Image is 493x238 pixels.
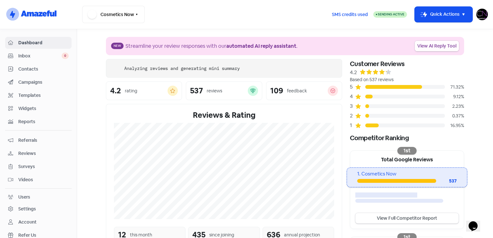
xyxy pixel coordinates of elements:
div: Customer Reviews [350,59,464,69]
span: Inbox [18,53,62,59]
div: Competitor Ranking [350,133,464,143]
div: 9.12% [445,93,464,100]
a: Settings [5,203,72,215]
div: feedback [287,88,307,94]
div: Total Google Reviews [350,151,464,167]
a: Inbox 0 [5,50,72,62]
span: Videos [18,176,69,183]
span: Dashboard [18,39,69,46]
span: 0 [62,53,69,59]
div: 109 [270,87,283,95]
div: Users [18,194,30,200]
a: 537reviews [186,81,262,100]
a: Surveys [5,161,72,173]
div: Account [18,219,37,225]
a: Campaigns [5,76,72,88]
div: 1st [397,147,417,155]
div: 2.23% [445,103,464,110]
div: 4 [350,93,355,100]
a: Users [5,191,72,203]
iframe: chat widget [466,212,487,232]
a: 109feedback [266,81,342,100]
span: Campaigns [18,79,69,86]
a: Sending Active [373,11,407,18]
div: 71.32% [445,84,464,90]
div: Settings [18,206,36,212]
div: Streamline your review responses with our . [125,42,298,50]
span: Contacts [18,66,69,72]
img: User [476,9,488,20]
span: Surveys [18,163,69,170]
span: Reviews [18,150,69,157]
div: 1. Cosmetics Now [357,170,456,178]
div: Reviews & Rating [114,109,334,121]
div: 0.37% [445,113,464,119]
a: Templates [5,89,72,101]
a: 4.2rating [106,81,182,100]
span: Reports [18,118,69,125]
span: Widgets [18,105,69,112]
span: Referrals [18,137,69,144]
div: 1 [350,122,355,129]
div: 5 [350,83,355,91]
button: Cosmetics Now [82,6,145,23]
b: automated AI reply assistant [226,43,296,49]
a: Referrals [5,134,72,146]
a: Reviews [5,148,72,159]
a: Account [5,216,72,228]
a: View AI Reply Tool [415,41,459,51]
button: Quick Actions [415,7,472,22]
a: Videos [5,174,72,186]
a: Reports [5,116,72,128]
a: Widgets [5,103,72,115]
a: Dashboard [5,37,72,49]
a: SMS credits used [326,11,373,17]
div: 2 [350,112,355,120]
div: Analyzing reviews and generating mini summary [124,65,240,72]
a: View Full Competitor Report [355,213,459,224]
div: reviews [207,88,222,94]
span: New [111,43,124,49]
div: 537 [190,87,203,95]
div: 537 [436,178,457,184]
span: Templates [18,92,69,99]
div: rating [125,88,137,94]
span: Sending Active [378,12,404,16]
div: 4.2 [350,69,357,76]
div: Based on 537 reviews [350,76,464,83]
div: 16.95% [445,122,464,129]
div: 3 [350,102,355,110]
a: Contacts [5,63,72,75]
span: SMS credits used [332,11,368,18]
div: 4.2 [110,87,121,95]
